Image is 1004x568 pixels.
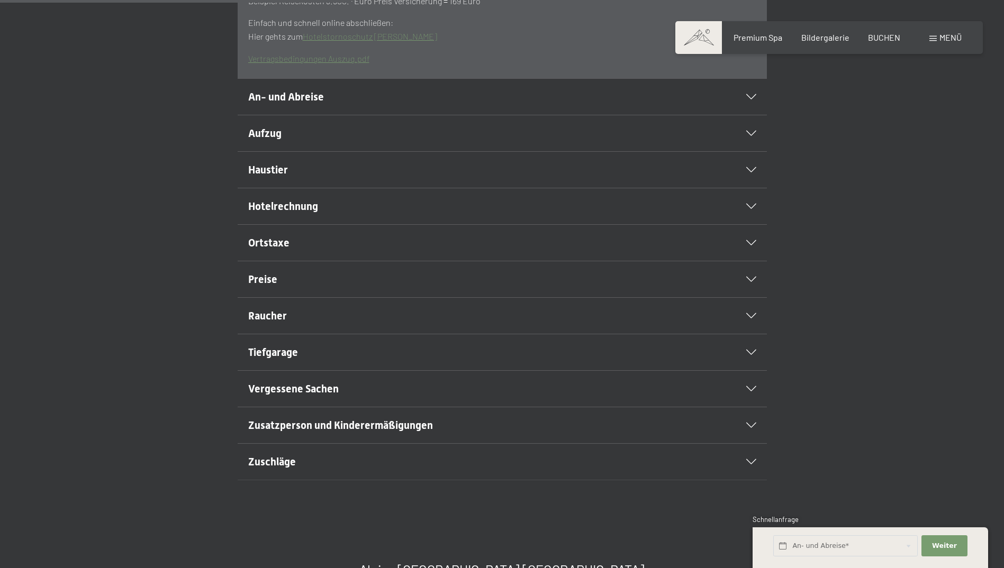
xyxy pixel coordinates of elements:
span: Vergessene Sachen [248,382,339,395]
a: Vertragsbedingungen Auszug.pdf [248,53,369,63]
button: Weiter [921,535,967,557]
a: BUCHEN [868,32,900,42]
span: Tiefgarage [248,346,298,359]
span: Haustier [248,163,288,176]
span: Raucher [248,309,287,322]
span: Hotelrechnung [248,200,318,213]
a: Bildergalerie [801,32,849,42]
span: Weiter [932,541,957,551]
span: An- und Abreise [248,90,324,103]
span: Preise [248,273,277,286]
span: Menü [939,32,962,42]
a: Premium Spa [734,32,782,42]
a: Hotelstornoschutz [PERSON_NAME] [303,31,437,41]
span: Zusatzperson und Kinderermäßigungen [248,419,433,432]
span: Aufzug [248,127,282,140]
span: Zuschläge [248,455,296,468]
span: Schnellanfrage [753,515,799,524]
span: Ortstaxe [248,236,290,249]
p: Einfach und schnell online abschließen: Hier gehts zum [248,16,756,43]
